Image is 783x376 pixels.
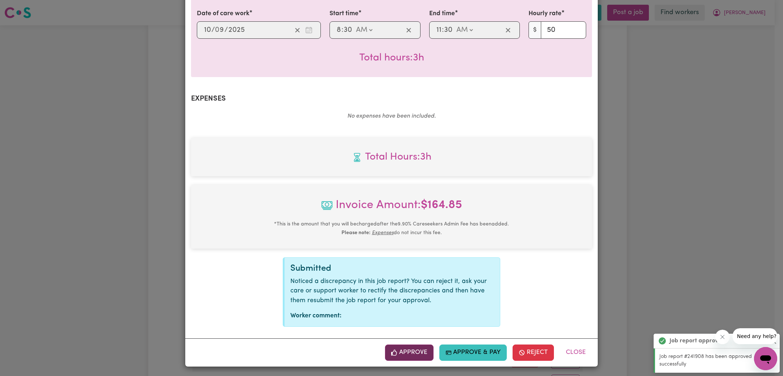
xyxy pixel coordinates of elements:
input: -- [343,25,352,35]
em: No expenses have been included. [347,113,436,119]
button: Reject [513,345,554,360]
span: / [224,26,228,34]
span: Submitted [290,264,331,273]
input: -- [215,25,224,35]
span: / [211,26,215,34]
input: -- [436,25,442,35]
span: $ [529,21,541,39]
b: $ 164.85 [421,199,462,211]
label: Start time [330,9,359,18]
small: This is the amount that you will be charged after the 9.90 % Careseekers Admin Fee has been added... [274,221,509,236]
input: -- [444,25,453,35]
span: Invoice Amount: [197,197,586,220]
iframe: Message from company [733,328,777,344]
button: Close [560,345,592,360]
label: Date of care work [197,9,249,18]
span: Total hours worked: 3 hours [197,149,586,165]
strong: Job report approved [670,337,725,345]
b: Please note: [341,230,370,236]
span: 0 [215,26,219,34]
button: Approve [385,345,434,360]
input: -- [204,25,211,35]
span: : [442,26,444,34]
strong: Worker comment: [290,313,341,319]
span: : [341,26,343,34]
span: Total hours worked: 3 hours [359,53,424,63]
input: ---- [228,25,245,35]
iframe: Button to launch messaging window [754,347,777,370]
button: Enter the date of care work [303,25,315,35]
button: Approve & Pay [439,345,507,360]
input: -- [336,25,341,35]
button: Clear date [292,25,303,35]
p: Job report #241908 has been approved successfully [659,353,775,368]
p: Noticed a discrepancy in this job report? You can reject it, ask your care or support worker to r... [290,277,494,305]
iframe: Close message [715,330,730,344]
u: Expenses [372,230,394,236]
label: Hourly rate [529,9,562,18]
label: End time [429,9,455,18]
h2: Expenses [191,94,592,103]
